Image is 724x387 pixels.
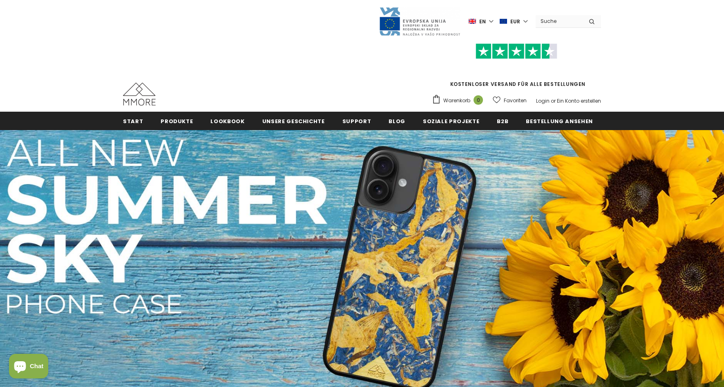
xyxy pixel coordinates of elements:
span: Lookbook [210,117,244,125]
span: Support [342,117,371,125]
a: Javni Razpis [379,18,460,25]
span: Start [123,117,143,125]
input: Search Site [536,15,583,27]
a: Blog [389,112,405,130]
span: 0 [474,95,483,105]
img: i-lang-1.png [469,18,476,25]
img: Javni Razpis [379,7,460,36]
span: B2B [497,117,508,125]
a: Unsere Geschichte [262,112,325,130]
span: Blog [389,117,405,125]
iframe: Customer reviews powered by Trustpilot [432,59,601,80]
a: Bestellung ansehen [526,112,593,130]
span: Unsere Geschichte [262,117,325,125]
a: Start [123,112,143,130]
span: Soziale Projekte [423,117,479,125]
span: Favoriten [504,97,527,105]
inbox-online-store-chat: Shopify online store chat [7,354,51,380]
a: Ein Konto erstellen [557,97,601,104]
span: en [479,18,486,26]
a: Lookbook [210,112,244,130]
span: or [551,97,556,104]
img: Vertrauen Sie Pilot Stars [476,43,557,59]
a: Login [536,97,550,104]
img: MMORE Cases [123,83,156,106]
a: Support [342,112,371,130]
span: Bestellung ansehen [526,117,593,125]
span: Warenkorb [443,97,470,105]
span: Produkte [161,117,193,125]
a: Soziale Projekte [423,112,479,130]
a: Produkte [161,112,193,130]
a: Warenkorb 0 [432,94,487,107]
a: Favoriten [493,93,527,108]
span: EUR [510,18,520,26]
a: B2B [497,112,508,130]
span: KOSTENLOSER VERSAND FÜR ALLE BESTELLUNGEN [432,47,601,88]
